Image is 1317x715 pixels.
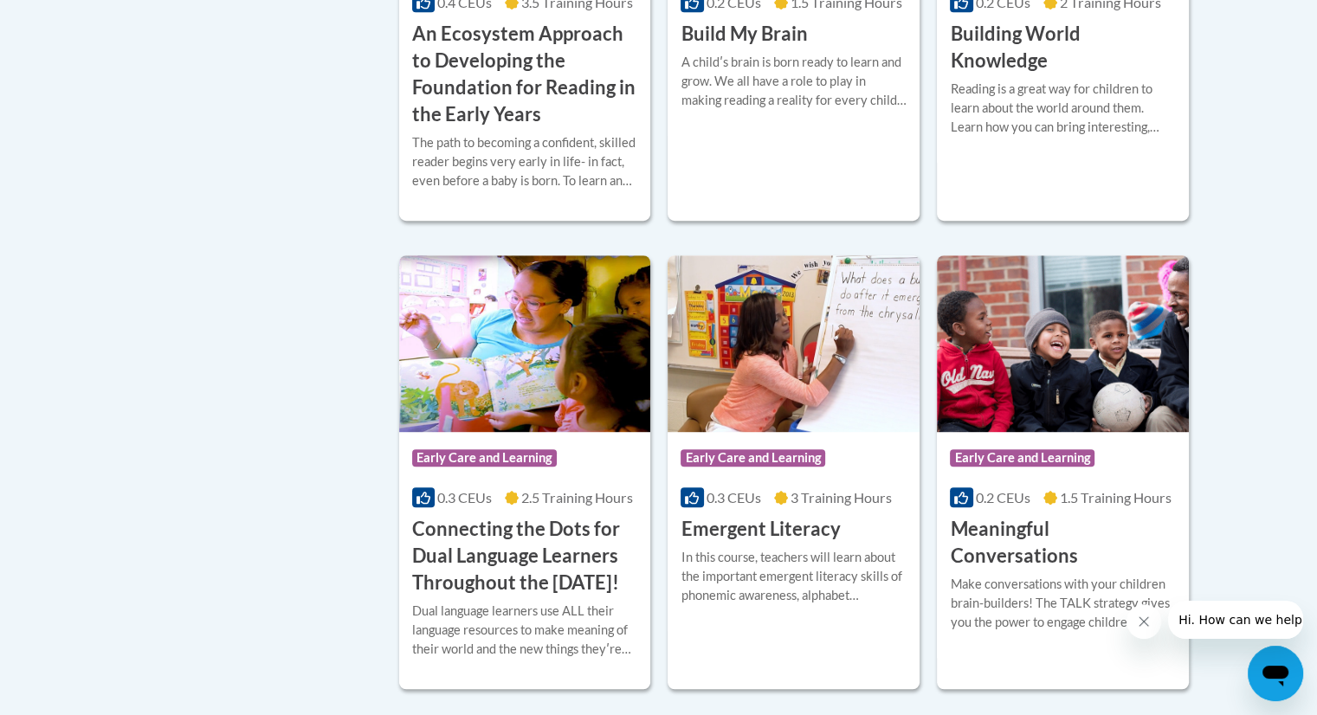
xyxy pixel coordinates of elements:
[412,516,638,596] h3: Connecting the Dots for Dual Language Learners Throughout the [DATE]!
[521,489,633,506] span: 2.5 Training Hours
[950,449,1094,467] span: Early Care and Learning
[950,21,1176,74] h3: Building World Knowledge
[950,516,1176,570] h3: Meaningful Conversations
[1060,489,1172,506] span: 1.5 Training Hours
[681,21,807,48] h3: Build My Brain
[681,516,840,543] h3: Emergent Literacy
[707,489,761,506] span: 0.3 CEUs
[399,255,651,432] img: Course Logo
[668,255,920,432] img: Course Logo
[681,53,907,110] div: A childʹs brain is born ready to learn and grow. We all have a role to play in making reading a r...
[1248,646,1303,701] iframe: Button to launch messaging window
[10,12,140,26] span: Hi. How can we help?
[950,80,1176,137] div: Reading is a great way for children to learn about the world around them. Learn how you can bring...
[976,489,1030,506] span: 0.2 CEUs
[437,489,492,506] span: 0.3 CEUs
[412,133,638,190] div: The path to becoming a confident, skilled reader begins very early in life- in fact, even before ...
[399,255,651,689] a: Course LogoEarly Care and Learning0.3 CEUs2.5 Training Hours Connecting the Dots for Dual Languag...
[950,575,1176,632] div: Make conversations with your children brain-builders! The TALK strategy gives you the power to en...
[681,548,907,605] div: In this course, teachers will learn about the important emergent literacy skills of phonemic awar...
[1168,601,1303,639] iframe: Message from company
[937,255,1189,432] img: Course Logo
[937,255,1189,689] a: Course LogoEarly Care and Learning0.2 CEUs1.5 Training Hours Meaningful ConversationsMake convers...
[412,449,557,467] span: Early Care and Learning
[1127,604,1161,639] iframe: Close message
[668,255,920,689] a: Course LogoEarly Care and Learning0.3 CEUs3 Training Hours Emergent LiteracyIn this course, teach...
[412,602,638,659] div: Dual language learners use ALL their language resources to make meaning of their world and the ne...
[791,489,892,506] span: 3 Training Hours
[681,449,825,467] span: Early Care and Learning
[412,21,638,127] h3: An Ecosystem Approach to Developing the Foundation for Reading in the Early Years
